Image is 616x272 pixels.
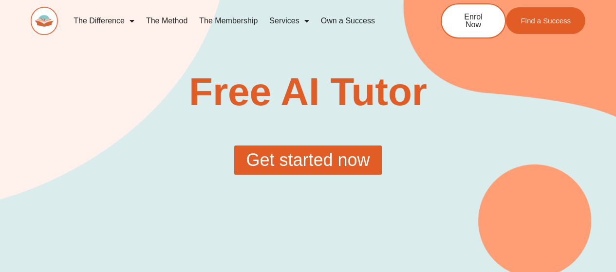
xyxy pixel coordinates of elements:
[193,10,263,32] a: The Membership
[441,3,506,38] a: Enrol Now
[234,145,381,175] a: Get started now
[168,73,448,111] h1: Free AI Tutor
[140,10,193,32] a: The Method
[246,151,370,169] span: Get started now
[263,10,315,32] a: Services
[68,10,140,32] a: The Difference
[456,13,490,29] span: Enrol Now
[315,10,381,32] a: Own a Success
[521,17,571,24] span: Find a Success
[68,10,409,32] nav: Menu
[506,7,585,34] a: Find a Success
